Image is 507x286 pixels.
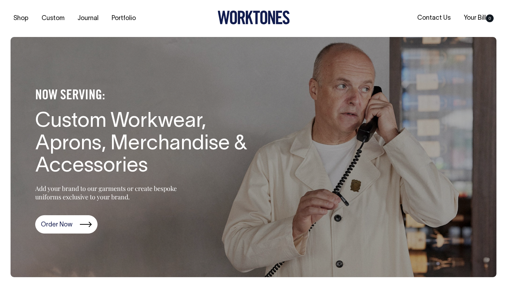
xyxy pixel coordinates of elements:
[486,14,494,22] span: 0
[75,13,101,24] a: Journal
[11,13,31,24] a: Shop
[39,13,67,24] a: Custom
[461,12,496,24] a: Your Bill0
[35,215,98,234] a: Order Now
[35,88,264,104] h4: NOW SERVING:
[35,111,264,178] h1: Custom Workwear, Aprons, Merchandise & Accessories
[109,13,139,24] a: Portfolio
[35,184,194,201] p: Add your brand to our garments or create bespoke uniforms exclusive to your brand.
[414,12,453,24] a: Contact Us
